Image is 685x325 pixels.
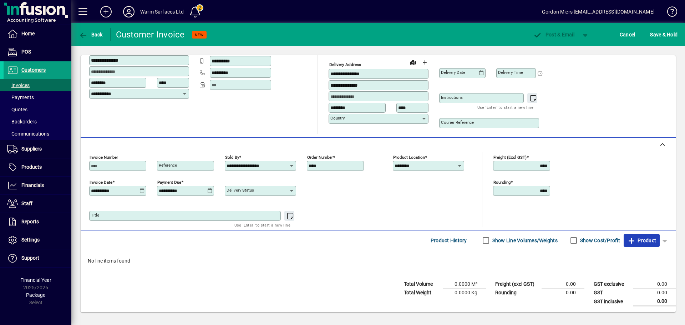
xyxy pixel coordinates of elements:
mat-label: Invoice number [90,155,118,160]
a: Backorders [4,116,71,128]
a: Knowledge Base [662,1,676,25]
button: Post & Email [529,28,578,41]
mat-label: Country [330,116,345,121]
mat-hint: Use 'Enter' to start a new line [477,103,533,111]
a: Staff [4,195,71,213]
span: Payments [7,95,34,100]
mat-label: Delivery status [227,188,254,193]
a: Quotes [4,103,71,116]
span: Communications [7,131,49,137]
button: Product [624,234,660,247]
td: 0.00 [633,297,676,306]
span: Financial Year [20,277,51,283]
label: Show Cost/Profit [579,237,620,244]
td: GST [590,289,633,297]
span: Suppliers [21,146,42,152]
td: 0.0000 Kg [443,289,486,297]
span: P [546,32,549,37]
mat-label: Order number [307,155,333,160]
a: Settings [4,231,71,249]
td: Total Weight [400,289,443,297]
div: Gordon Miers [EMAIL_ADDRESS][DOMAIN_NAME] [542,6,655,17]
button: Choose address [419,57,430,68]
mat-label: Freight (excl GST) [493,155,527,160]
a: Home [4,25,71,43]
td: Freight (excl GST) [492,280,542,289]
td: GST exclusive [590,280,633,289]
span: S [650,32,653,37]
span: Reports [21,219,39,224]
mat-label: Payment due [157,180,181,185]
a: Invoices [4,79,71,91]
span: Package [26,292,45,298]
label: Show Line Volumes/Weights [491,237,558,244]
td: GST inclusive [590,297,633,306]
button: Cancel [618,28,637,41]
a: Reports [4,213,71,231]
mat-label: Sold by [225,155,239,160]
button: Back [77,28,105,41]
span: Invoices [7,82,30,88]
div: No line items found [81,250,676,272]
a: Payments [4,91,71,103]
mat-label: Courier Reference [441,120,474,125]
td: 0.0000 M³ [443,280,486,289]
span: Settings [21,237,40,243]
a: Suppliers [4,140,71,158]
span: Products [21,164,42,170]
mat-label: Product location [393,155,425,160]
div: Customer Invoice [116,29,185,40]
mat-label: Instructions [441,95,463,100]
span: Product History [431,235,467,246]
span: Product [627,235,656,246]
td: 0.00 [542,289,584,297]
mat-label: Reference [159,163,177,168]
mat-label: Invoice date [90,180,112,185]
td: Total Volume [400,280,443,289]
td: 0.00 [633,280,676,289]
span: Back [79,32,103,37]
span: Financials [21,182,44,188]
button: Profile [117,5,140,18]
span: ost & Email [533,32,574,37]
a: Financials [4,177,71,194]
span: Home [21,31,35,36]
span: Quotes [7,107,27,112]
td: Rounding [492,289,542,297]
a: Support [4,249,71,267]
button: Save & Hold [648,28,679,41]
button: Add [95,5,117,18]
button: Product History [428,234,470,247]
td: 0.00 [633,289,676,297]
span: Backorders [7,119,37,125]
app-page-header-button: Back [71,28,111,41]
span: Support [21,255,39,261]
mat-label: Delivery time [498,70,523,75]
mat-label: Rounding [493,180,511,185]
span: ave & Hold [650,29,678,40]
a: View on map [407,56,419,68]
a: Products [4,158,71,176]
span: NEW [195,32,204,37]
mat-hint: Use 'Enter' to start a new line [234,221,290,229]
span: Cancel [620,29,635,40]
span: POS [21,49,31,55]
mat-label: Title [91,213,99,218]
a: POS [4,43,71,61]
td: 0.00 [542,280,584,289]
span: Staff [21,200,32,206]
div: Warm Surfaces Ltd [140,6,184,17]
span: Customers [21,67,46,73]
a: Communications [4,128,71,140]
mat-label: Delivery date [441,70,465,75]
